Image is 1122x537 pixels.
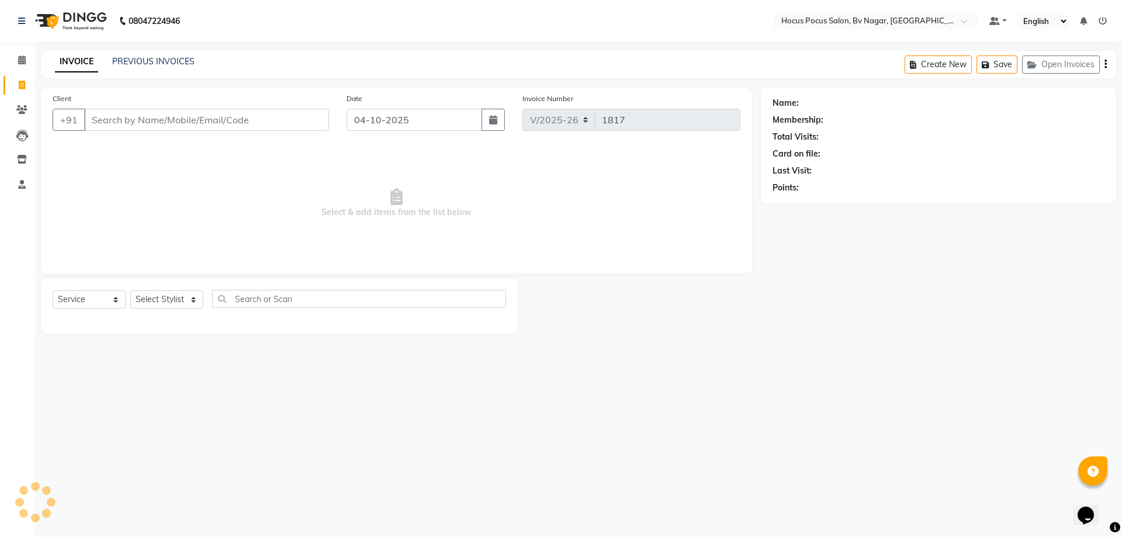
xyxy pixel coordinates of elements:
div: Name: [773,97,799,109]
input: Search or Scan [212,290,506,308]
img: logo [30,5,110,37]
a: PREVIOUS INVOICES [112,56,195,67]
label: Date [347,93,362,104]
div: Total Visits: [773,131,819,143]
div: Last Visit: [773,165,812,177]
iframe: chat widget [1073,490,1110,525]
span: Select & add items from the list below [53,145,740,262]
b: 08047224946 [129,5,180,37]
div: Membership: [773,114,823,126]
input: Search by Name/Mobile/Email/Code [84,109,329,131]
button: Open Invoices [1022,56,1100,74]
div: Card on file: [773,148,820,160]
a: INVOICE [55,51,98,72]
div: Points: [773,182,799,194]
label: Client [53,93,71,104]
label: Invoice Number [522,93,573,104]
button: Save [976,56,1017,74]
button: Create New [905,56,972,74]
button: +91 [53,109,85,131]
